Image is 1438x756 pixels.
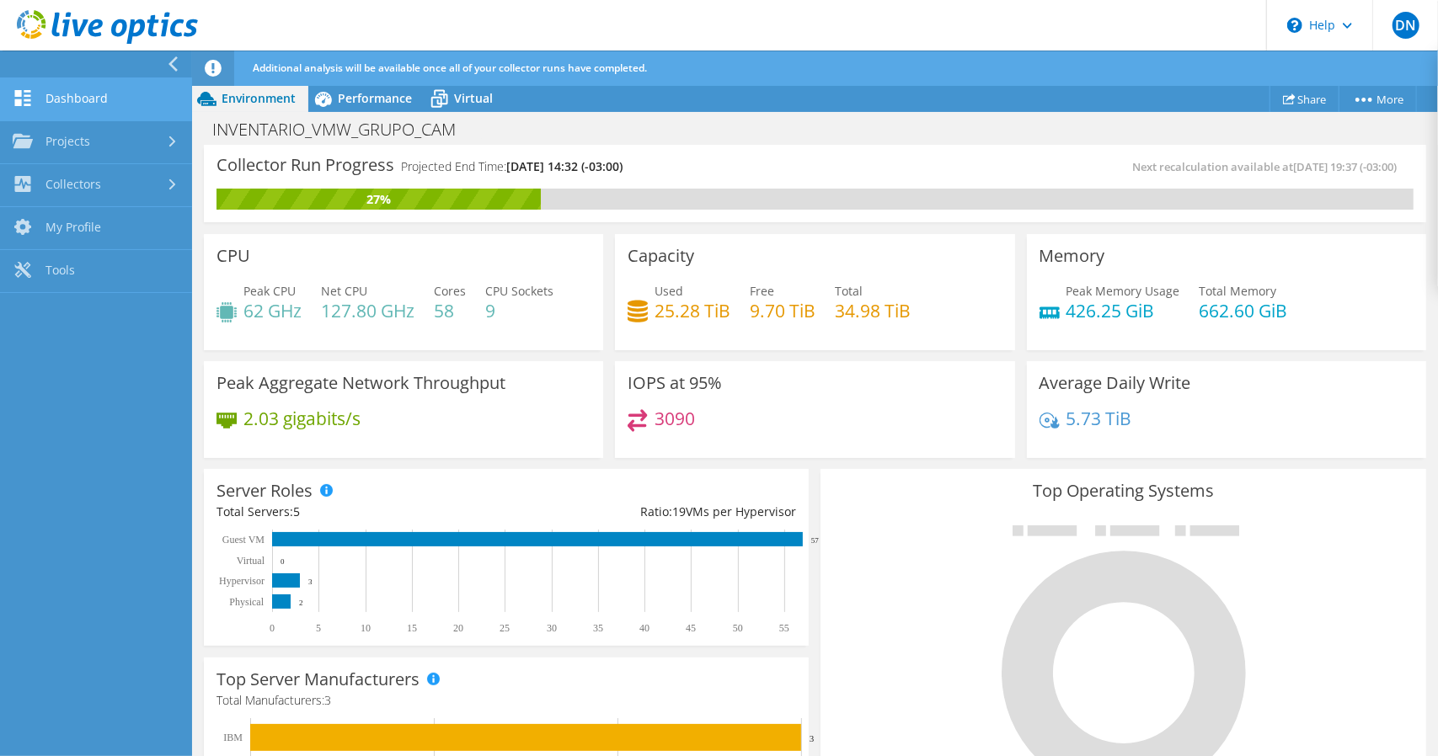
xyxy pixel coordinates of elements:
[810,733,815,743] text: 3
[361,622,371,634] text: 10
[835,301,911,320] h4: 34.98 TiB
[547,622,557,634] text: 30
[316,622,321,634] text: 5
[237,555,265,567] text: Virtual
[1270,86,1339,112] a: Share
[655,409,695,428] h4: 3090
[686,622,696,634] text: 45
[1040,374,1191,392] h3: Average Daily Write
[1393,12,1419,39] span: DN
[655,301,730,320] h4: 25.28 TiB
[1066,301,1180,320] h4: 426.25 GiB
[205,120,482,139] h1: INVENTARIO_VMW_GRUPO_CAM
[1066,283,1180,299] span: Peak Memory Usage
[593,622,603,634] text: 35
[1132,159,1405,174] span: Next recalculation available at
[833,482,1413,500] h3: Top Operating Systems
[434,283,466,299] span: Cores
[672,503,686,519] span: 19
[308,578,313,586] text: 3
[1200,301,1288,320] h4: 662.60 GiB
[1040,247,1105,265] h3: Memory
[811,536,820,545] text: 57
[217,247,250,265] h3: CPU
[1339,86,1417,112] a: More
[835,283,863,299] span: Total
[270,622,275,634] text: 0
[1066,409,1132,428] h4: 5.73 TiB
[779,622,789,634] text: 55
[293,503,300,519] span: 5
[243,409,361,428] h4: 2.03 gigabits/s
[217,482,313,500] h3: Server Roles
[219,575,265,587] text: Hypervisor
[655,283,683,299] span: Used
[217,190,541,209] div: 27%
[506,158,623,174] span: [DATE] 14:32 (-03:00)
[253,61,647,75] span: Additional analysis will be available once all of your collector runs have completed.
[222,534,265,546] text: Guest VM
[750,301,815,320] h4: 9.70 TiB
[324,692,331,708] span: 3
[217,691,796,710] h4: Total Manufacturers:
[485,301,553,320] h4: 9
[1200,283,1277,299] span: Total Memory
[485,283,553,299] span: CPU Sockets
[217,503,506,521] div: Total Servers:
[453,622,463,634] text: 20
[506,503,796,521] div: Ratio: VMs per Hypervisor
[401,157,623,176] h4: Projected End Time:
[434,301,466,320] h4: 58
[281,557,285,566] text: 0
[229,596,264,608] text: Physical
[222,90,296,106] span: Environment
[407,622,417,634] text: 15
[223,732,243,743] text: IBM
[243,283,296,299] span: Peak CPU
[217,374,505,392] h3: Peak Aggregate Network Throughput
[639,622,650,634] text: 40
[321,301,414,320] h4: 127.80 GHz
[500,622,510,634] text: 25
[243,301,302,320] h4: 62 GHz
[628,247,694,265] h3: Capacity
[338,90,412,106] span: Performance
[321,283,367,299] span: Net CPU
[217,670,420,689] h3: Top Server Manufacturers
[733,622,743,634] text: 50
[750,283,774,299] span: Free
[299,599,303,607] text: 2
[1287,18,1302,33] svg: \n
[628,374,722,392] h3: IOPS at 95%
[1293,159,1397,174] span: [DATE] 19:37 (-03:00)
[454,90,493,106] span: Virtual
